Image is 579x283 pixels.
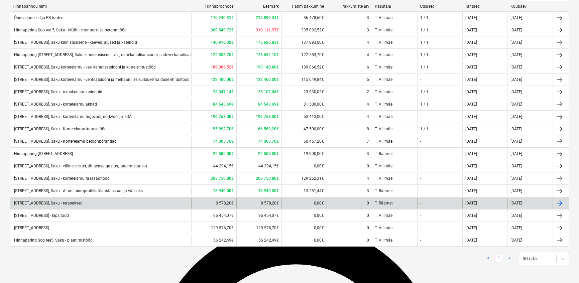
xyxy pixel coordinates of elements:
[465,4,505,9] div: Tähtaeg
[256,77,279,82] b: 122 400,00€
[13,127,107,131] div: [STREET_ADDRESS], Saku - Korterelamu katusetööd
[465,139,477,144] div: [DATE]
[420,77,421,82] div: -
[510,213,522,218] div: [DATE]
[372,185,417,196] div: T. Räämet
[281,12,327,23] div: 86 478,60€
[420,213,421,218] div: -
[258,188,279,193] b: 16 940,00€
[465,188,477,193] div: [DATE]
[420,40,429,45] div: 1 / 1
[281,25,327,35] div: 335 892,52€
[372,74,417,85] div: T. Villmäe
[236,223,281,233] div: 129 576,70€
[465,127,477,131] div: [DATE]
[372,37,417,48] div: T. Villmäe
[420,151,421,156] div: -
[510,127,522,131] div: [DATE]
[213,151,234,156] b: 22 500,00€
[367,90,369,94] div: 2
[258,151,279,156] b: 22 500,00€
[367,127,369,131] div: 8
[281,173,327,184] div: 129 252,31€
[420,28,429,32] div: 1 / 1
[258,90,279,94] b: 25 107,06€
[13,201,83,205] div: [STREET_ADDRESS], Saku - terasuksed
[372,111,417,122] div: T. Villmäe
[191,161,236,171] div: 44 294,15€
[213,188,234,193] b: 16 940,00€
[367,77,369,82] div: 5
[256,40,279,45] b: 175 686,83€
[420,201,421,205] div: -
[420,127,429,131] div: 1 / 1
[13,90,102,94] div: [STREET_ADDRESS], Saku - teraskonstruktsioonid
[281,223,327,233] div: 0,00€
[367,65,369,69] div: 6
[372,87,417,97] div: T. Villmäe
[465,176,477,181] div: [DATE]
[258,139,279,144] b: 74 003,70€
[420,139,421,144] div: -
[372,198,417,208] div: T. Räämet
[465,52,477,57] div: [DATE]
[13,65,156,69] div: [STREET_ADDRESS], Saku korterelamu - vee, kanalisatsiooni ja kütte ehitustööd
[465,114,477,119] div: [DATE]
[13,52,250,57] div: Hinnapäring [STREET_ADDRESS], Saku kinnistusisene - vee, olmekanalisatsiooni, sadeveekanalisatsio...
[256,52,279,57] b: 126 692,10€
[510,139,522,144] div: [DATE]
[367,40,369,45] div: 4
[281,210,327,221] div: 0,00€
[420,102,429,107] div: 1 / 1
[236,198,281,208] div: 8 578,20€
[281,99,327,110] div: 81 500,00€
[420,65,429,69] div: 1 / 1
[510,65,522,69] div: [DATE]
[372,235,417,246] div: T. Villmäe
[510,176,522,181] div: [DATE]
[191,235,236,246] div: 56 242,49€
[13,114,132,119] div: [STREET_ADDRESS], Saku - korterelamu tugevool, nõrkvool ja TOA
[329,4,369,9] div: Pakkumiste arv
[367,102,369,107] div: 4
[281,87,327,97] div: 23 930,02€
[211,15,234,20] b: 170 240,31€
[13,151,73,156] div: Hinnapäring [STREET_ADDRESS]
[194,4,233,9] div: Hinnaprognoos
[367,176,369,181] div: 4
[465,213,477,218] div: [DATE]
[465,90,477,94] div: [DATE]
[505,255,513,263] a: Next page
[420,176,421,181] div: -
[236,161,281,171] div: 44 294,15€
[510,201,522,205] div: [DATE]
[13,176,110,181] div: [STREET_ADDRESS], Saku - korterelamu fassaaditööd
[465,15,477,20] div: [DATE]
[258,102,279,107] b: 84 543,69€
[367,114,369,119] div: 4
[367,151,369,156] div: 3
[484,255,492,263] a: Previous page
[256,65,279,69] b: 198 140,80€
[495,255,503,263] a: Page 1 is your current page
[465,201,477,205] div: [DATE]
[465,226,477,230] div: [DATE]
[281,136,327,147] div: 60 457,20€
[281,198,327,208] div: 0,00€
[420,52,429,57] div: 1 / 1
[465,238,477,243] div: [DATE]
[420,4,460,9] div: Otsused
[13,28,127,33] div: Hinnapäring Soo tee 5, Saku - Müüri-, montaaži- ja betoonitööd
[281,111,327,122] div: 53 413,00€
[281,185,327,196] div: 13 251,44€
[465,77,477,82] div: [DATE]
[372,210,417,221] div: T. Villmäe
[284,4,324,9] div: Parim pakkumine
[510,15,522,20] div: [DATE]
[510,226,522,230] div: [DATE]
[420,164,421,168] div: -
[546,251,579,283] iframe: Chat Widget
[258,127,279,131] b: 66 560,20€
[13,238,93,243] div: Hinnapäring Soo tee5, Saku - plaatimistööd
